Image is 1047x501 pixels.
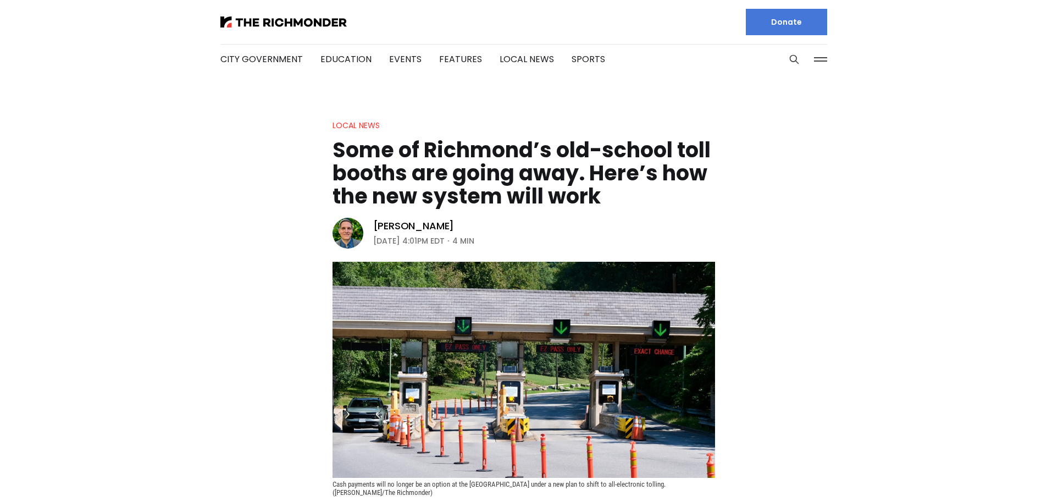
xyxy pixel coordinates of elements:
h1: Some of Richmond’s old-school toll booths are going away. Here’s how the new system will work [333,139,715,208]
img: Some of Richmond’s old-school toll booths are going away. Here’s how the new system will work [333,262,715,478]
span: Cash payments will no longer be an option at the [GEOGRAPHIC_DATA] under a new plan to shift to a... [333,480,667,497]
img: The Richmonder [220,16,347,27]
a: Donate [746,9,827,35]
a: Education [320,53,372,65]
a: Features [439,53,482,65]
a: City Government [220,53,303,65]
a: Local News [333,120,380,131]
a: Local News [500,53,554,65]
a: Events [389,53,422,65]
img: Graham Moomaw [333,218,363,249]
time: [DATE] 4:01PM EDT [373,234,445,247]
a: Sports [572,53,605,65]
a: [PERSON_NAME] [373,219,455,233]
button: Search this site [786,51,802,68]
span: 4 min [452,234,474,247]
